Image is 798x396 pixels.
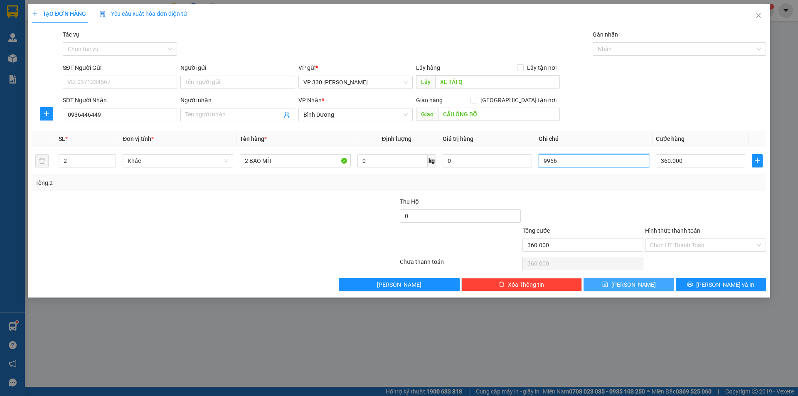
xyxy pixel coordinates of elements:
[240,154,350,167] input: VD: Bàn, Ghế
[645,227,700,234] label: Hình thức thanh toán
[676,278,766,291] button: printer[PERSON_NAME] và In
[461,278,582,291] button: deleteXóa Thông tin
[283,111,290,118] span: user-add
[128,155,228,167] span: Khác
[508,280,544,289] span: Xóa Thông tin
[99,10,187,17] span: Yêu cầu xuất hóa đơn điện tử
[602,281,608,288] span: save
[522,227,550,234] span: Tổng cước
[584,278,674,291] button: save[PERSON_NAME]
[399,257,522,272] div: Chưa thanh toán
[435,75,560,89] input: Dọc đường
[40,107,53,121] button: plus
[747,4,770,27] button: Close
[752,157,762,164] span: plus
[752,154,763,167] button: plus
[35,154,49,167] button: delete
[298,97,322,103] span: VP Nhận
[416,108,438,121] span: Giao
[63,63,177,72] div: SĐT Người Gửi
[416,75,435,89] span: Lấy
[443,154,532,167] input: 0
[32,10,86,17] span: TẠO ĐƠN HÀNG
[99,11,106,17] img: icon
[656,135,685,142] span: Cước hàng
[180,63,295,72] div: Người gửi
[593,31,618,38] label: Gán nhãn
[180,96,295,105] div: Người nhận
[303,76,408,89] span: VP 330 Lê Duẫn
[339,278,460,291] button: [PERSON_NAME]
[687,281,693,288] span: printer
[59,135,65,142] span: SL
[35,178,308,187] div: Tổng: 2
[123,135,154,142] span: Đơn vị tính
[63,96,177,105] div: SĐT Người Nhận
[303,108,408,121] span: Bình Dương
[298,63,413,72] div: VP gửi
[40,111,53,117] span: plus
[524,63,560,72] span: Lấy tận nơi
[240,135,267,142] span: Tên hàng
[443,135,473,142] span: Giá trị hàng
[477,96,560,105] span: [GEOGRAPHIC_DATA] tận nơi
[63,31,79,38] label: Tác vụ
[428,154,436,167] span: kg
[539,154,649,167] input: Ghi Chú
[535,131,653,147] th: Ghi chú
[416,64,440,71] span: Lấy hàng
[382,135,411,142] span: Định lượng
[611,280,656,289] span: [PERSON_NAME]
[755,12,762,19] span: close
[416,97,443,103] span: Giao hàng
[696,280,754,289] span: [PERSON_NAME] và In
[32,11,38,17] span: plus
[400,198,419,205] span: Thu Hộ
[499,281,505,288] span: delete
[438,108,560,121] input: Dọc đường
[377,280,421,289] span: [PERSON_NAME]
